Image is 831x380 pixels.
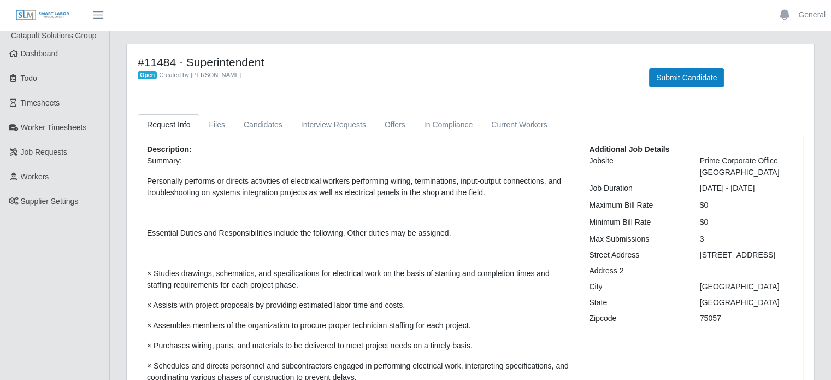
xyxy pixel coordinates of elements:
[147,340,573,352] p: × Purchases wiring, parts, and materials to be delivered to meet project needs on a timely basis.
[581,217,691,228] div: Minimum Bill Rate
[15,9,70,21] img: SLM Logo
[589,145,669,154] b: Additional Job Details
[21,148,68,156] span: Job Requests
[138,55,633,69] h4: #11484 - Superintendent
[692,183,802,194] div: [DATE] - [DATE]
[138,114,199,136] a: Request Info
[415,114,482,136] a: In Compliance
[581,249,691,261] div: Street Address
[21,123,86,132] span: Worker Timesheets
[649,68,724,87] button: Submit Candidate
[21,98,60,107] span: Timesheets
[147,155,573,167] p: Summary:
[581,155,691,178] div: Jobsite
[11,31,96,40] span: Catapult Solutions Group
[147,145,192,154] b: Description:
[692,249,802,261] div: [STREET_ADDRESS]
[199,114,234,136] a: Files
[292,114,375,136] a: Interview Requests
[21,74,37,83] span: Todo
[581,313,691,324] div: Zipcode
[482,114,556,136] a: Current Workers
[692,155,802,178] div: Prime Corporate Office [GEOGRAPHIC_DATA]
[147,268,573,291] p: × Studies drawings, schematics, and specifications for electrical work on the basis of starting a...
[692,297,802,308] div: [GEOGRAPHIC_DATA]
[581,281,691,293] div: City
[581,265,691,277] div: Address 2
[138,71,157,80] span: Open
[692,313,802,324] div: 75057
[21,172,49,181] span: Workers
[375,114,415,136] a: Offers
[692,217,802,228] div: $0
[234,114,292,136] a: Candidates
[692,200,802,211] div: $0
[581,297,691,308] div: State
[581,200,691,211] div: Maximum Bill Rate
[692,281,802,293] div: [GEOGRAPHIC_DATA]
[21,49,58,58] span: Dashboard
[581,233,691,245] div: Max Submissions
[798,9,826,21] a: General
[147,227,573,239] p: Essential Duties and Responsibilities include the following. Other duties may be assigned.
[147,320,573,331] p: × Assembles members of the organization to procure proper technician staffing for each project.
[692,233,802,245] div: 3
[159,72,241,78] span: Created by [PERSON_NAME]
[581,183,691,194] div: Job Duration
[21,197,79,206] span: Supplier Settings
[147,300,573,311] p: × Assists with project proposals by providing estimated labor time and costs.
[147,176,573,198] p: Personally performs or directs activities of electrical workers performing wiring, terminations, ...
